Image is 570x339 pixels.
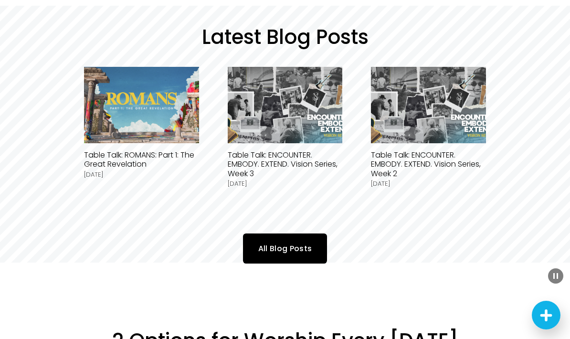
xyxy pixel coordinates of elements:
[361,67,496,143] img: Table Talk: ENCOUNTER. EMBODY. EXTEND. Vision Series, Week 2
[84,67,199,143] a: Table Talk: ROMANS: Part 1: The Great Revelation
[228,149,338,179] a: Table Talk: ENCOUNTER. EMBODY. EXTEND. Vision Series, Week 3
[371,180,391,188] time: [DATE]
[74,67,209,143] img: Table Talk: ROMANS: Part 1: The Great Revelation
[548,268,563,284] button: Pause Background
[371,67,486,143] a: Table Talk: ENCOUNTER. EMBODY. EXTEND. Vision Series, Week 2
[371,149,481,179] a: Table Talk: ENCOUNTER. EMBODY. EXTEND. Vision Series, Week 2
[243,233,327,264] a: All Blog Posts
[228,67,343,143] a: Table Talk: ENCOUNTER. EMBODY. EXTEND. Vision Series, Week 3
[228,180,247,188] time: [DATE]
[84,170,104,179] time: [DATE]
[84,149,194,169] a: Table Talk: ROMANS: Part 1: The Great Revelation
[84,24,486,50] h2: Latest Blog Posts
[217,67,353,143] img: Table Talk: ENCOUNTER. EMBODY. EXTEND. Vision Series, Week 3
